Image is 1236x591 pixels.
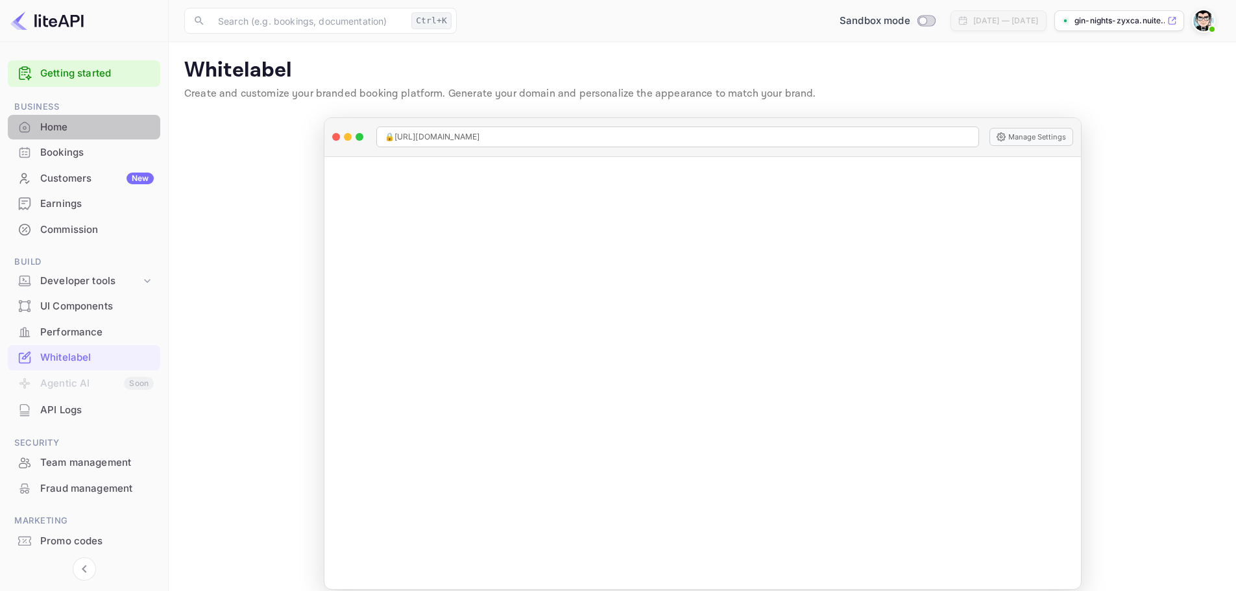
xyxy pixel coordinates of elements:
div: Developer tools [8,270,160,293]
div: UI Components [8,294,160,319]
button: Manage Settings [989,128,1073,146]
div: Earnings [40,197,154,211]
a: Commission [8,217,160,241]
div: Switch to Production mode [834,14,940,29]
a: Earnings [8,191,160,215]
p: gin-nights-zyxca.nuite... [1074,15,1165,27]
div: Fraud management [8,476,160,501]
div: Getting started [8,60,160,87]
div: Home [8,115,160,140]
div: Commission [40,223,154,237]
a: Whitelabel [8,345,160,369]
div: CustomersNew [8,166,160,191]
span: Sandbox mode [840,14,910,29]
a: UI Components [8,294,160,318]
a: Getting started [40,66,154,81]
a: Home [8,115,160,139]
div: Performance [40,325,154,340]
div: Home [40,120,154,135]
span: Business [8,100,160,114]
a: Promo codes [8,529,160,553]
img: LiteAPI logo [10,10,84,31]
div: Fraud management [40,481,154,496]
div: Developer tools [40,274,141,289]
a: Team management [8,450,160,474]
div: UI Components [40,299,154,314]
div: Bookings [40,145,154,160]
a: Bookings [8,140,160,164]
span: 🔒 [URL][DOMAIN_NAME] [385,131,480,143]
button: Collapse navigation [73,557,96,581]
div: Team management [40,455,154,470]
div: Performance [8,320,160,345]
div: Customers [40,171,154,186]
div: Earnings [8,191,160,217]
img: Nicholas Marmaridis [1193,10,1214,31]
p: Whitelabel [184,58,1220,84]
input: Search (e.g. bookings, documentation) [210,8,406,34]
span: Build [8,255,160,269]
span: Security [8,436,160,450]
p: Create and customize your branded booking platform. Generate your domain and personalize the appe... [184,86,1220,102]
a: CustomersNew [8,166,160,190]
div: API Logs [40,403,154,418]
div: Whitelabel [8,345,160,370]
div: Whitelabel [40,350,154,365]
a: Fraud management [8,476,160,500]
a: API Logs [8,398,160,422]
div: Promo codes [8,529,160,554]
div: Commission [8,217,160,243]
a: Performance [8,320,160,344]
div: [DATE] — [DATE] [973,15,1038,27]
div: Bookings [8,140,160,165]
div: New [127,173,154,184]
div: Ctrl+K [411,12,452,29]
span: Marketing [8,514,160,528]
div: API Logs [8,398,160,423]
div: Promo codes [40,534,154,549]
div: Team management [8,450,160,476]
